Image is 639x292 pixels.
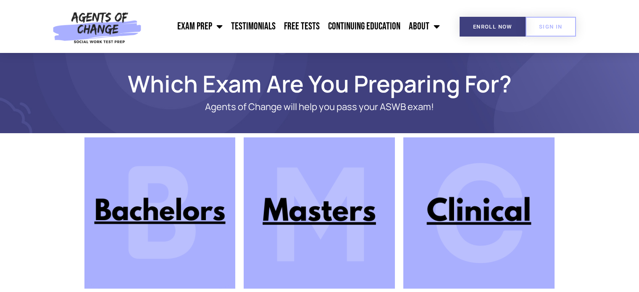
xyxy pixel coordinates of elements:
[80,74,559,93] h1: Which Exam Are You Preparing For?
[146,16,444,37] nav: Menu
[324,16,405,37] a: Continuing Education
[114,102,526,112] p: Agents of Change will help you pass your ASWB exam!
[460,17,526,37] a: Enroll Now
[473,24,512,29] span: Enroll Now
[227,16,280,37] a: Testimonials
[539,24,563,29] span: SIGN IN
[526,17,576,37] a: SIGN IN
[173,16,227,37] a: Exam Prep
[405,16,444,37] a: About
[280,16,324,37] a: Free Tests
